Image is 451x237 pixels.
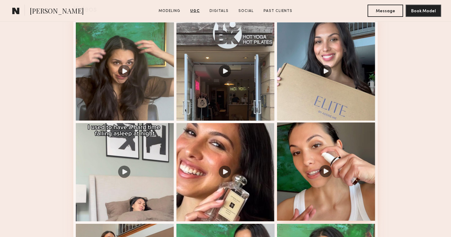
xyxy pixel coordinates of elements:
a: UGC [188,8,202,14]
button: Book Model [406,5,441,17]
a: Past Clients [261,8,295,14]
a: Modeling [156,8,183,14]
a: Digitals [207,8,231,14]
span: [PERSON_NAME] [30,6,84,17]
a: Book Model [406,8,441,13]
a: Social [236,8,256,14]
button: Message [368,5,403,17]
